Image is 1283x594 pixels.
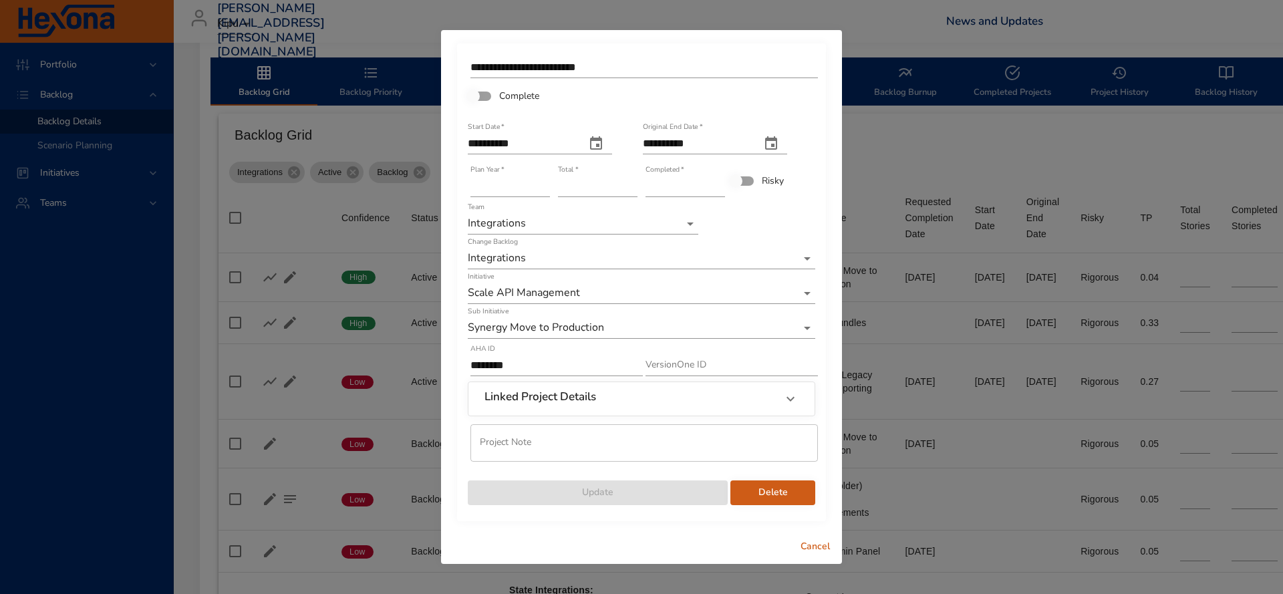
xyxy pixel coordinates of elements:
label: Total [558,166,578,173]
div: Linked Project Details [468,382,815,416]
button: start date [580,128,612,160]
h6: Linked Project Details [484,390,596,404]
button: Cancel [794,535,837,559]
span: Cancel [799,539,831,555]
button: Delete [730,480,815,505]
button: original end date [755,128,787,160]
div: Scale API Management [468,283,815,304]
div: Synergy Move to Production [468,317,815,339]
span: Risky [762,174,784,188]
label: Change Backlog [468,238,518,245]
div: Integrations [468,248,815,269]
span: Delete [741,484,805,501]
label: Initiative [468,273,494,280]
label: AHA ID [470,345,495,352]
label: Team [468,203,484,210]
label: Plan Year [470,166,504,173]
span: Complete [499,89,539,103]
div: Integrations [468,213,698,235]
label: Start Date [468,123,505,130]
label: Sub Initiative [468,307,509,315]
label: Completed [646,166,684,173]
label: Original End Date [643,123,702,130]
